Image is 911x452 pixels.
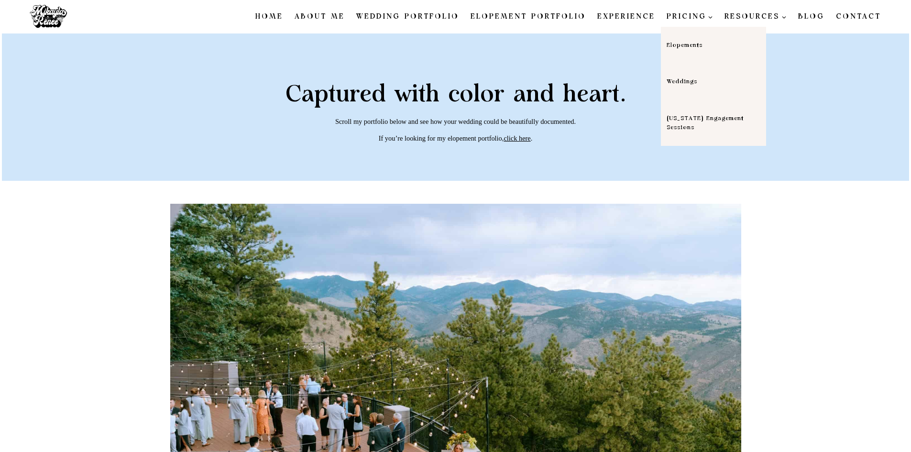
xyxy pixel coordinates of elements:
a: Contact [830,7,887,27]
a: Wedding Portfolio [351,7,465,27]
nav: Primary Navigation [250,7,887,27]
h2: Captured with color and heart. [224,83,688,106]
a: Elopements [661,27,766,64]
button: Child menu of PRICING [661,7,719,27]
a: Weddings [661,64,766,100]
a: Experience [592,7,661,27]
a: About Me [289,7,351,27]
button: Child menu of RESOURCES [719,7,792,27]
a: Blog [792,7,830,27]
a: click here [504,134,530,142]
a: [US_STATE] Engagement Sessions [661,100,766,146]
a: Home [250,7,289,27]
a: Elopement Portfolio [465,7,592,27]
p: Scroll my portfolio below and see how your wedding could be beautifully documented. If you’re loo... [224,118,688,143]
